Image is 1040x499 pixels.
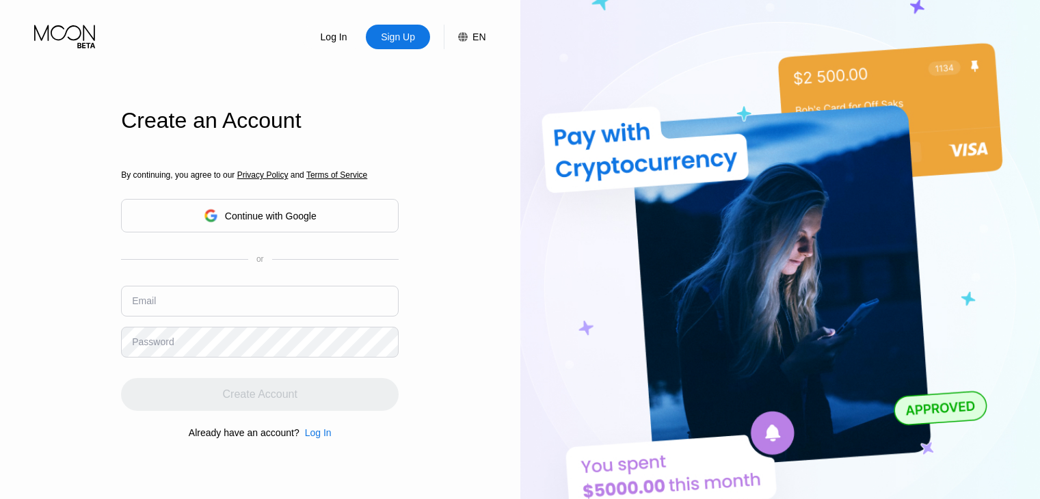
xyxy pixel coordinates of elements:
div: Log In [302,25,366,49]
div: Create an Account [121,108,399,133]
div: Log In [305,427,332,438]
span: and [288,170,306,180]
div: Log In [319,30,349,44]
div: Password [132,336,174,347]
div: Sign Up [366,25,430,49]
div: or [256,254,264,264]
div: EN [472,31,485,42]
div: Continue with Google [225,211,317,221]
div: EN [444,25,485,49]
div: Log In [299,427,332,438]
div: Already have an account? [189,427,299,438]
span: Privacy Policy [237,170,289,180]
div: Sign Up [379,30,416,44]
div: Continue with Google [121,199,399,232]
span: Terms of Service [306,170,367,180]
div: By continuing, you agree to our [121,170,399,180]
div: Email [132,295,156,306]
